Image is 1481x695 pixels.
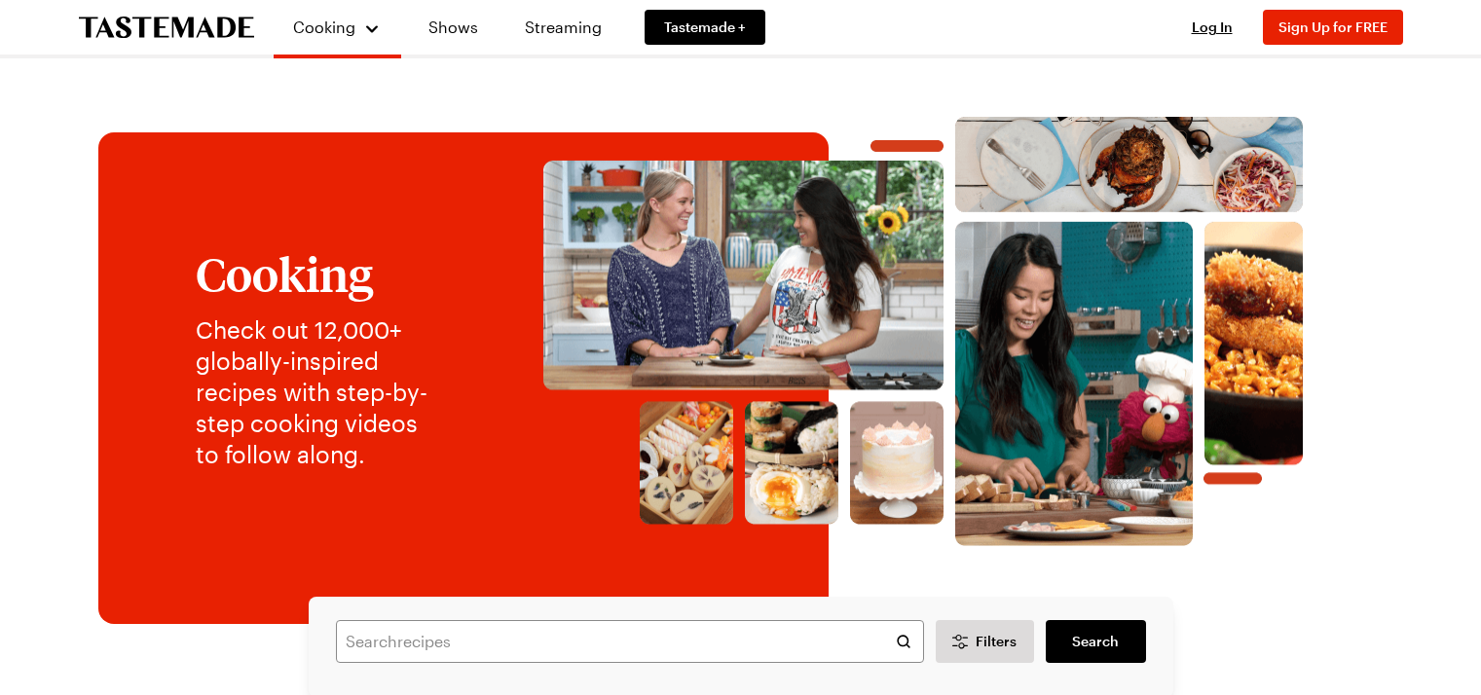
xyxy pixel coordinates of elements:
button: Desktop filters [936,620,1035,663]
span: Filters [976,632,1017,651]
button: Log In [1173,18,1251,37]
h1: Cooking [196,248,444,299]
span: Cooking [293,18,355,36]
button: Sign Up for FREE [1263,10,1403,45]
span: Tastemade + [664,18,746,37]
span: Sign Up for FREE [1278,18,1388,35]
a: To Tastemade Home Page [79,17,254,39]
span: Search [1072,632,1119,651]
button: Cooking [293,8,382,47]
a: Tastemade + [645,10,765,45]
span: Log In [1192,18,1233,35]
img: Explore recipes [483,117,1364,546]
p: Check out 12,000+ globally-inspired recipes with step-by-step cooking videos to follow along. [196,314,444,470]
a: filters [1046,620,1145,663]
